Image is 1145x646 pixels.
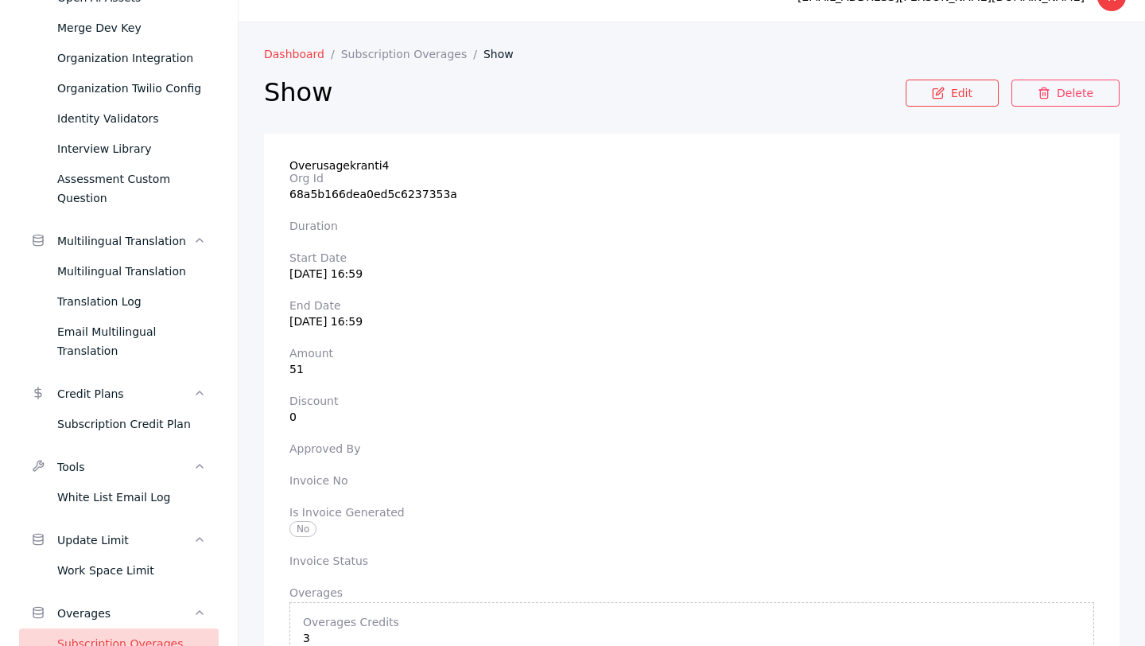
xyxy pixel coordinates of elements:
a: Translation Log [19,286,219,317]
label: Org Id [289,172,1094,185]
section: 0 [289,395,1094,423]
span: Overusagekranti4 [289,159,390,172]
div: Credit Plans [57,384,193,403]
label: End Date [289,299,1094,312]
label: Is Invoice Generated [289,506,1094,519]
label: Discount [289,395,1094,407]
a: Email Multilingual Translation [19,317,219,366]
div: Email Multilingual Translation [57,322,206,360]
a: Multilingual Translation [19,256,219,286]
a: Identity Validators [19,103,219,134]
a: Show [483,48,526,60]
div: Organization Integration [57,49,206,68]
h2: Show [264,76,906,108]
a: Work Space Limit [19,555,219,586]
label: Start Date [289,251,1094,264]
span: No [289,521,316,537]
section: [DATE] 16:59 [289,299,1094,328]
label: Overages Credits [303,616,1081,628]
label: Invoice Status [289,555,1094,567]
a: Delete [1011,80,1120,107]
div: Multilingual Translation [57,262,206,281]
div: Update Limit [57,531,193,550]
a: Interview Library [19,134,219,164]
label: Invoice No [289,474,1094,487]
div: Tools [57,457,193,477]
a: Subscription Overages [341,48,483,60]
a: White List Email Log [19,482,219,512]
div: Interview Library [57,139,206,158]
label: Duration [289,220,1094,232]
div: Translation Log [57,292,206,311]
div: Work Space Limit [57,561,206,580]
a: Assessment Custom Question [19,164,219,213]
div: Assessment Custom Question [57,169,206,208]
a: Dashboard [264,48,341,60]
div: Multilingual Translation [57,232,193,251]
div: Overages [57,604,193,623]
label: Amount [289,347,1094,360]
a: Edit [906,80,999,107]
section: 3 [303,616,1081,644]
a: Organization Integration [19,43,219,73]
a: Subscription Credit Plan [19,409,219,439]
div: Identity Validators [57,109,206,128]
label: Overages [289,586,1094,599]
div: Organization Twilio Config [57,79,206,98]
label: Approved By [289,442,1094,455]
a: Merge Dev Key [19,13,219,43]
section: 68a5b166dea0ed5c6237353a [289,172,1094,200]
div: Merge Dev Key [57,18,206,37]
div: Subscription Credit Plan [57,414,206,434]
section: [DATE] 16:59 [289,251,1094,280]
div: White List Email Log [57,488,206,507]
section: 51 [289,347,1094,376]
a: Organization Twilio Config [19,73,219,103]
